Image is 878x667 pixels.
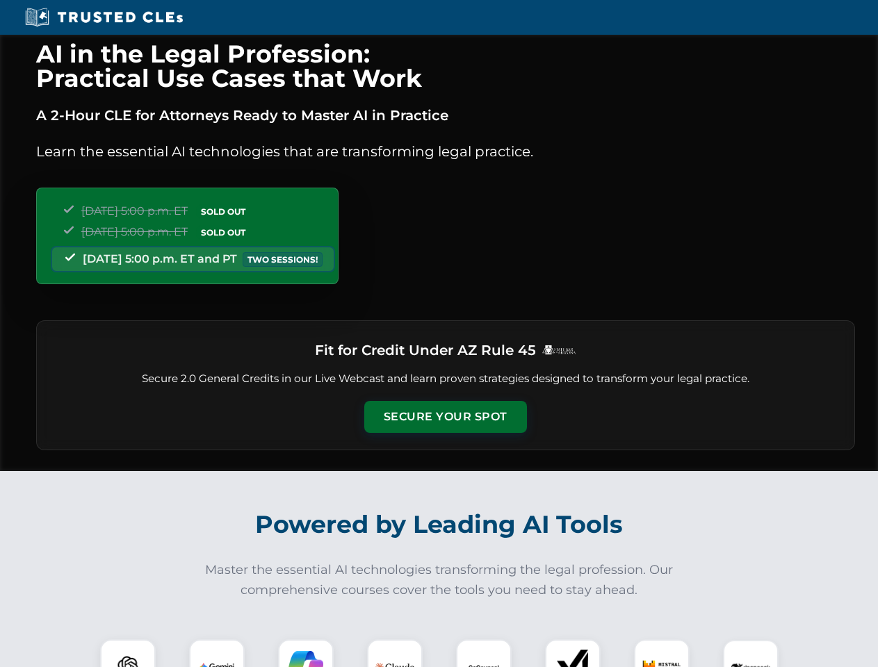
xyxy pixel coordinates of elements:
[21,7,187,28] img: Trusted CLEs
[54,500,824,549] h2: Powered by Leading AI Tools
[542,345,576,355] img: Logo
[364,401,527,433] button: Secure Your Spot
[196,204,250,219] span: SOLD OUT
[36,104,855,126] p: A 2-Hour CLE for Attorneys Ready to Master AI in Practice
[315,338,536,363] h3: Fit for Credit Under AZ Rule 45
[196,225,250,240] span: SOLD OUT
[36,140,855,163] p: Learn the essential AI technologies that are transforming legal practice.
[196,560,683,600] p: Master the essential AI technologies transforming the legal profession. Our comprehensive courses...
[81,225,188,238] span: [DATE] 5:00 p.m. ET
[81,204,188,217] span: [DATE] 5:00 p.m. ET
[54,371,838,387] p: Secure 2.0 General Credits in our Live Webcast and learn proven strategies designed to transform ...
[36,42,855,90] h1: AI in the Legal Profession: Practical Use Cases that Work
